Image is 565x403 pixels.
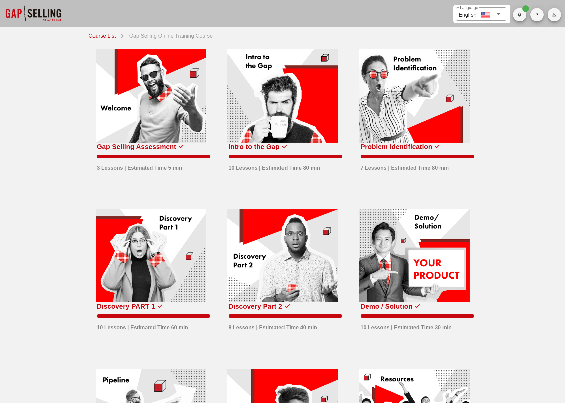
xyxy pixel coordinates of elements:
div: 10 Lessons | Estimated Time 80 min [229,161,320,172]
div: 10 Lessons | Estimated Time 30 min [361,320,452,332]
div: Discovery Part 2 [229,301,282,312]
div: 3 Lessons | Estimated Time 5 min [97,161,182,172]
span: Badge [522,5,529,12]
div: 8 Lessons | Estimated Time 40 min [229,320,317,332]
a: Course List [89,31,119,40]
label: Language [460,5,478,10]
div: Intro to the Gap [229,141,280,152]
div: Gap Selling Assessment [97,141,176,152]
div: 10 Lessons | Estimated Time 60 min [97,320,188,332]
div: 7 Lessons | Estimated Time 80 min [361,161,449,172]
div: Gap Selling Online Training Course [126,31,213,40]
div: LanguageEnglish [456,7,506,21]
div: Demo / Solution [361,301,413,312]
div: Problem Identification [361,141,433,152]
div: Discovery PART 1 [97,301,155,312]
div: English [459,9,476,19]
